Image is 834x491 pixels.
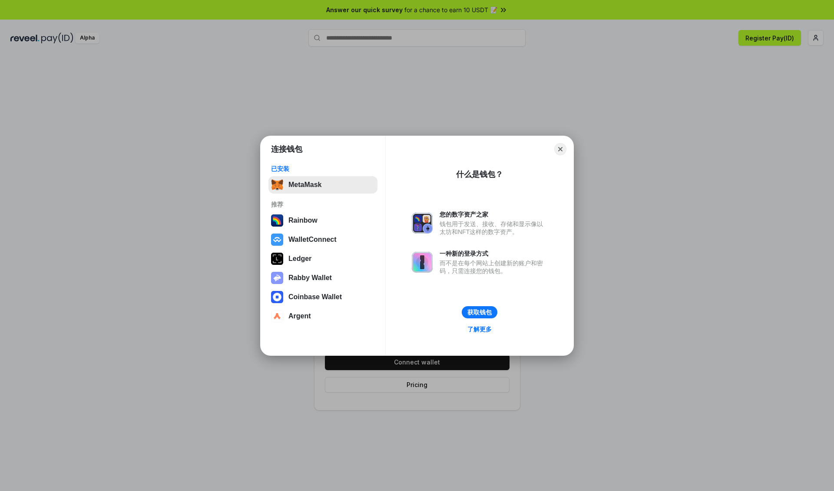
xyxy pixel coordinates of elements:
[268,307,377,325] button: Argent
[462,306,497,318] button: 获取钱包
[268,250,377,267] button: Ledger
[271,179,283,191] img: svg+xml,%3Csvg%20fill%3D%22none%22%20height%3D%2233%22%20viewBox%3D%220%200%2035%2033%22%20width%...
[271,165,375,173] div: 已安装
[440,250,547,257] div: 一种新的登录方式
[467,325,492,333] div: 了解更多
[467,308,492,316] div: 获取钱包
[288,181,321,189] div: MetaMask
[440,220,547,236] div: 钱包用于发送、接收、存储和显示像以太坊和NFT这样的数字资产。
[288,217,318,224] div: Rainbow
[412,213,433,234] img: svg+xml,%3Csvg%20xmlns%3D%22http%3A%2F%2Fwww.w3.org%2F2000%2Fsvg%22%20fill%3D%22none%22%20viewBox...
[554,143,566,155] button: Close
[271,200,375,208] div: 推荐
[440,259,547,275] div: 而不是在每个网站上创建新的账户和密码，只需连接您的钱包。
[288,236,337,244] div: WalletConnect
[271,144,302,154] h1: 连接钱包
[412,252,433,273] img: svg+xml,%3Csvg%20xmlns%3D%22http%3A%2F%2Fwww.w3.org%2F2000%2Fsvg%22%20fill%3D%22none%22%20viewBox...
[288,312,311,320] div: Argent
[440,210,547,218] div: 您的数字资产之家
[268,176,377,194] button: MetaMask
[271,310,283,322] img: svg+xml,%3Csvg%20width%3D%2228%22%20height%3D%2228%22%20viewBox%3D%220%200%2028%2028%22%20fill%3D...
[271,234,283,246] img: svg+xml,%3Csvg%20width%3D%2228%22%20height%3D%2228%22%20viewBox%3D%220%200%2028%2028%22%20fill%3D...
[271,272,283,284] img: svg+xml,%3Csvg%20xmlns%3D%22http%3A%2F%2Fwww.w3.org%2F2000%2Fsvg%22%20fill%3D%22none%22%20viewBox...
[268,212,377,229] button: Rainbow
[271,214,283,227] img: svg+xml,%3Csvg%20width%3D%22120%22%20height%3D%22120%22%20viewBox%3D%220%200%20120%20120%22%20fil...
[288,274,332,282] div: Rabby Wallet
[268,269,377,287] button: Rabby Wallet
[456,169,503,180] div: 什么是钱包？
[268,288,377,306] button: Coinbase Wallet
[268,231,377,248] button: WalletConnect
[271,253,283,265] img: svg+xml,%3Csvg%20xmlns%3D%22http%3A%2F%2Fwww.w3.org%2F2000%2Fsvg%22%20width%3D%2228%22%20height%3...
[271,291,283,303] img: svg+xml,%3Csvg%20width%3D%2228%22%20height%3D%2228%22%20viewBox%3D%220%200%2028%2028%22%20fill%3D...
[288,255,311,263] div: Ledger
[462,324,497,335] a: 了解更多
[288,293,342,301] div: Coinbase Wallet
